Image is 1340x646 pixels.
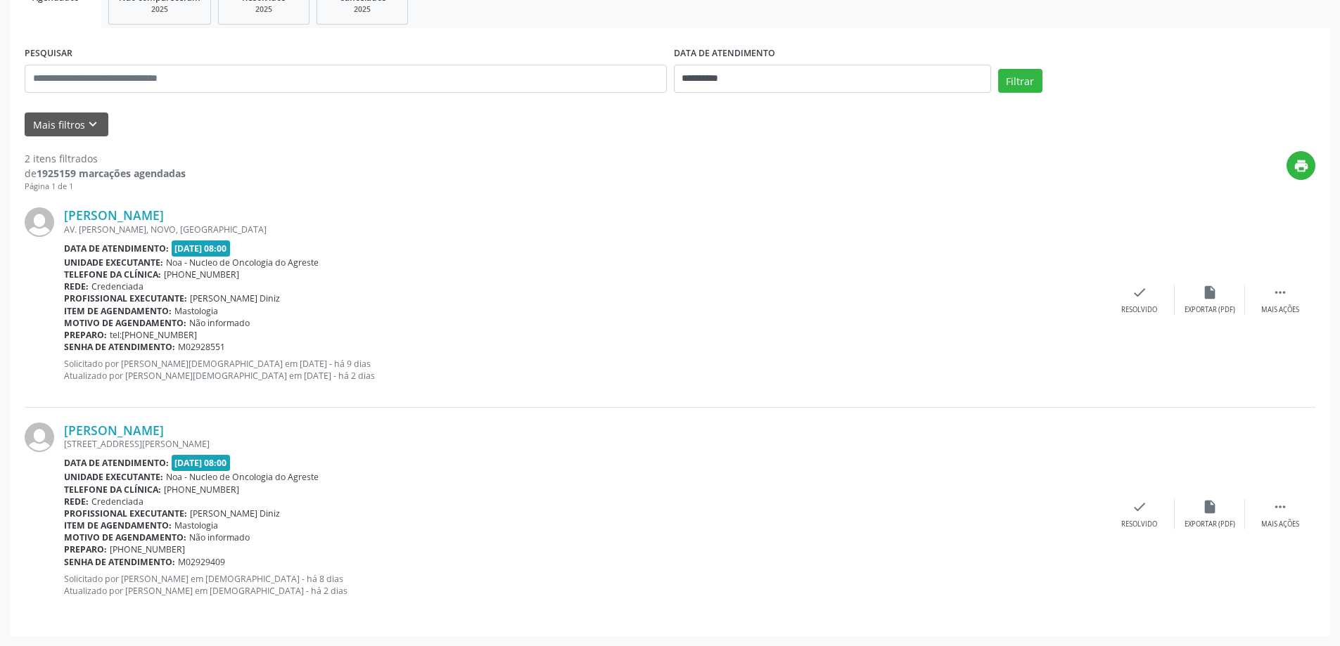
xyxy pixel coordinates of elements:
span: Credenciada [91,280,143,292]
b: Preparo: [64,543,107,555]
b: Motivo de agendamento: [64,317,186,329]
b: Item de agendamento: [64,305,172,317]
label: PESQUISAR [25,43,72,65]
span: [DATE] 08:00 [172,455,231,471]
span: Mastologia [174,305,218,317]
i: insert_drive_file [1202,499,1218,515]
img: img [25,422,54,452]
div: Mais ações [1261,305,1299,315]
b: Unidade executante: [64,257,163,269]
span: [PHONE_NUMBER] [164,269,239,280]
span: M02928551 [178,341,225,353]
b: Data de atendimento: [64,457,169,469]
a: [PERSON_NAME] [64,207,164,223]
a: [PERSON_NAME] [64,422,164,438]
i: check [1132,285,1147,300]
b: Motivo de agendamento: [64,531,186,543]
div: 2025 [229,4,299,15]
b: Telefone da clínica: [64,269,161,280]
span: tel:[PHONE_NUMBER] [110,329,197,341]
p: Solicitado por [PERSON_NAME] em [DEMOGRAPHIC_DATA] - há 8 dias Atualizado por [PERSON_NAME] em [D... [64,573,1104,597]
span: Noa - Nucleo de Oncologia do Agreste [166,257,319,269]
span: Não informado [189,317,250,329]
span: Mastologia [174,519,218,531]
b: Unidade executante: [64,471,163,483]
div: Exportar (PDF) [1185,305,1235,315]
i:  [1272,499,1288,515]
label: DATA DE ATENDIMENTO [674,43,775,65]
button: Mais filtroskeyboard_arrow_down [25,112,108,137]
span: [PHONE_NUMBER] [164,484,239,496]
b: Item de agendamento: [64,519,172,531]
span: Credenciada [91,496,143,508]
b: Profissional executante: [64,292,187,304]
div: Resolvido [1121,305,1157,315]
b: Data de atendimento: [64,243,169,254]
strong: 1925159 marcações agendadas [37,167,186,180]
i: insert_drive_file [1202,285,1218,300]
b: Rede: [64,496,89,508]
span: [PERSON_NAME] Diniz [190,508,280,519]
div: AV. [PERSON_NAME], NOVO, [GEOGRAPHIC_DATA] [64,224,1104,235]
span: [PERSON_NAME] Diniz [190,292,280,304]
span: Noa - Nucleo de Oncologia do Agreste [166,471,319,483]
div: Resolvido [1121,519,1157,529]
p: Solicitado por [PERSON_NAME][DEMOGRAPHIC_DATA] em [DATE] - há 9 dias Atualizado por [PERSON_NAME]... [64,358,1104,382]
div: Página 1 de 1 [25,181,186,193]
i: keyboard_arrow_down [85,117,101,132]
b: Preparo: [64,329,107,341]
b: Profissional executante: [64,508,187,519]
span: [PHONE_NUMBER] [110,543,185,555]
div: 2025 [327,4,397,15]
img: img [25,207,54,237]
div: 2 itens filtrados [25,151,186,166]
span: M02929409 [178,556,225,568]
div: de [25,166,186,181]
button: Filtrar [998,69,1042,93]
div: 2025 [119,4,200,15]
div: [STREET_ADDRESS][PERSON_NAME] [64,438,1104,450]
button: print [1287,151,1315,180]
span: Não informado [189,531,250,543]
i: check [1132,499,1147,515]
b: Telefone da clínica: [64,484,161,496]
i: print [1294,158,1309,174]
span: [DATE] 08:00 [172,240,231,257]
b: Senha de atendimento: [64,341,175,353]
div: Exportar (PDF) [1185,519,1235,529]
i:  [1272,285,1288,300]
div: Mais ações [1261,519,1299,529]
b: Senha de atendimento: [64,556,175,568]
b: Rede: [64,280,89,292]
